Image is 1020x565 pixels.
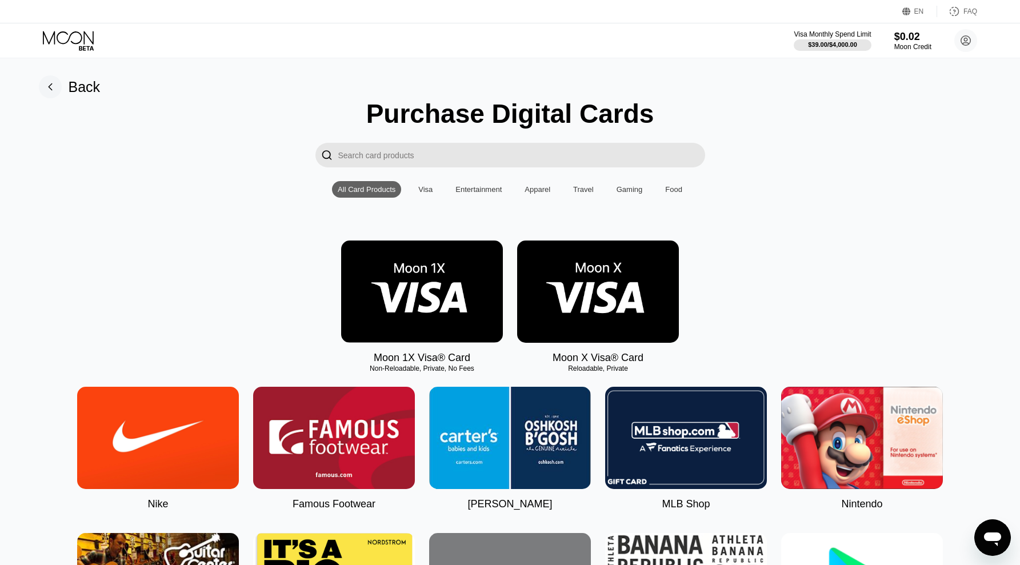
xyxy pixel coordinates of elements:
div:  [321,149,333,162]
div: EN [902,6,937,17]
div:  [315,143,338,167]
div: Nintendo [841,498,882,510]
div: [PERSON_NAME] [467,498,552,510]
iframe: Кнопка, открывающая окно обмена сообщениями; идет разговор [974,519,1011,556]
div: Reloadable, Private [517,364,679,372]
div: Purchase Digital Cards [366,98,654,129]
div: Gaming [611,181,649,198]
div: Visa [418,185,433,194]
div: Visa Monthly Spend Limit$39.00/$4,000.00 [794,30,871,51]
div: Entertainment [450,181,507,198]
div: All Card Products [332,181,401,198]
input: Search card products [338,143,705,167]
div: All Card Products [338,185,395,194]
div: $0.02 [894,31,931,43]
div: Gaming [617,185,643,194]
div: Food [665,185,682,194]
div: Entertainment [455,185,502,194]
div: EN [914,7,924,15]
div: MLB Shop [662,498,710,510]
div: $0.02Moon Credit [894,31,931,51]
div: Apparel [519,181,556,198]
div: FAQ [963,7,977,15]
div: Visa [413,181,438,198]
div: Food [659,181,688,198]
div: Famous Footwear [293,498,375,510]
div: Travel [573,185,594,194]
div: Back [69,79,101,95]
div: Moon X Visa® Card [553,352,643,364]
div: $39.00 / $4,000.00 [808,41,857,48]
div: Travel [567,181,599,198]
div: Non-Reloadable, Private, No Fees [341,364,503,372]
div: Nike [147,498,168,510]
div: Moon 1X Visa® Card [374,352,470,364]
div: Back [39,75,101,98]
div: Visa Monthly Spend Limit [794,30,871,38]
div: FAQ [937,6,977,17]
div: Apparel [525,185,550,194]
div: Moon Credit [894,43,931,51]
